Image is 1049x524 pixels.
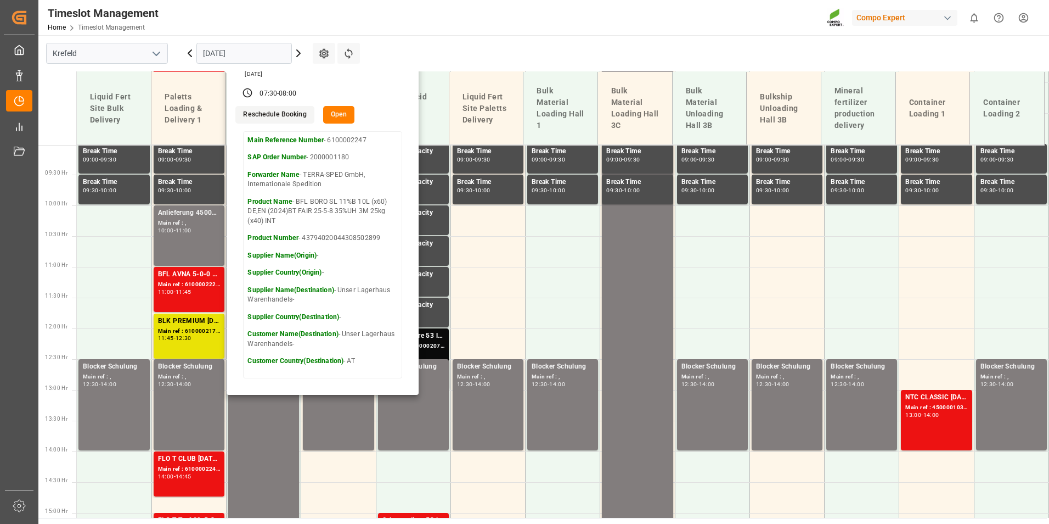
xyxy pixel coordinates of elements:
div: Blocker Schulung [980,361,1042,372]
span: 09:30 Hr [45,170,67,176]
div: Break Time [756,146,818,157]
div: Container Loading 1 [905,92,961,124]
span: 13:00 Hr [45,385,67,391]
div: - [996,382,997,387]
button: open menu [148,45,164,62]
div: Main ref : , [980,372,1042,382]
div: Break Time [532,177,594,188]
div: 14:00 [158,474,174,479]
div: Blocker Schulung [532,361,594,372]
p: - [247,313,398,322]
div: 14:00 [176,382,191,387]
div: - [473,157,475,162]
span: 12:00 Hr [45,324,67,330]
button: Compo Expert [852,7,962,28]
div: 09:30 [158,188,174,193]
strong: Forwarder Name [247,171,300,179]
span: 10:30 Hr [45,231,67,237]
div: 10:00 [624,188,640,193]
div: Main ref : , [457,372,519,382]
div: Break Time [831,177,893,188]
div: - [697,188,698,193]
div: 09:30 [681,188,697,193]
div: 10:00 [774,188,789,193]
div: - [174,289,176,294]
div: 12:30 [457,382,473,387]
div: 09:30 [100,157,116,162]
p: - Unser Lagerhaus Warenhandels- [247,286,398,305]
div: Main ref : , [83,372,145,382]
div: 12:30 [158,382,174,387]
div: Main ref : 6100002242, 2000001679 [158,465,220,474]
div: 09:30 [606,188,622,193]
div: 10:00 [475,188,490,193]
input: Type to search/select [46,43,168,64]
div: Break Time [158,146,220,157]
div: 09:00 [83,157,99,162]
div: BFL AVNA 5-0-0 SL 1000L IBC MTO [158,269,220,280]
div: Blocker Schulung [158,361,220,372]
div: 10:00 [549,188,565,193]
div: Blocker Schulung [831,361,893,372]
div: - [174,382,176,387]
div: Blocker Schulung [756,361,818,372]
div: 11:45 [176,289,191,294]
div: 09:30 [475,157,490,162]
div: - [99,382,100,387]
div: - [99,157,100,162]
div: 09:30 [848,157,864,162]
strong: Customer Country(Destination) [247,357,343,365]
div: 09:30 [980,188,996,193]
div: - [548,382,549,387]
div: NTC CLASSIC [DATE] 25kg (x42) INT [905,392,967,403]
p: - AT [247,356,398,366]
div: 14:00 [774,382,789,387]
div: Break Time [756,177,818,188]
div: - [174,474,176,479]
div: Break Time [83,177,145,188]
strong: Supplier Name(Origin) [247,252,317,259]
div: 14:00 [100,382,116,387]
div: Break Time [158,177,220,188]
div: 11:00 [158,289,174,294]
div: Break Time [681,177,743,188]
div: 10:00 [158,228,174,233]
div: - [697,157,698,162]
div: - [622,188,624,193]
p: - 6100002247 [247,136,398,146]
div: 09:30 [756,188,772,193]
span: 15:00 Hr [45,508,67,514]
div: Timeslot Management [48,5,159,21]
div: 10:00 [100,188,116,193]
div: - [473,188,475,193]
div: 09:30 [83,188,99,193]
div: Break Time [606,146,668,157]
div: - [622,157,624,162]
div: 12:30 [980,382,996,387]
div: Liquid Fert Site Bulk Delivery [86,87,142,130]
div: - [847,382,848,387]
p: - BFL BORO SL 11%B 10L (x60) DE,EN (2024)BT FAIR 25-5-8 35%UH 3M 25kg (x40) INT [247,197,398,226]
div: - [772,157,774,162]
span: 14:30 Hr [45,477,67,483]
div: - [174,188,176,193]
div: Bulk Material Loading Hall 3C [607,81,663,136]
div: Compo Expert [852,10,957,26]
p: - Unser Lagerhaus Warenhandels- [247,330,398,349]
p: - TERRA-SPED GmbH, Internationale Spedition [247,170,398,189]
div: 09:00 [681,157,697,162]
span: 14:00 Hr [45,447,67,453]
img: Screenshot%202023-09-29%20at%2010.02.21.png_1712312052.png [827,8,844,27]
div: Container Loading 2 [979,92,1035,124]
div: 09:00 [606,157,622,162]
div: 12:30 [831,382,847,387]
div: - [772,382,774,387]
span: 11:00 Hr [45,262,67,268]
div: 11:45 [158,336,174,341]
div: 14:00 [923,412,939,417]
span: 11:30 Hr [45,293,67,299]
div: 09:30 [774,157,789,162]
div: 12:30 [176,336,191,341]
div: 14:00 [475,382,490,387]
div: - [697,382,698,387]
